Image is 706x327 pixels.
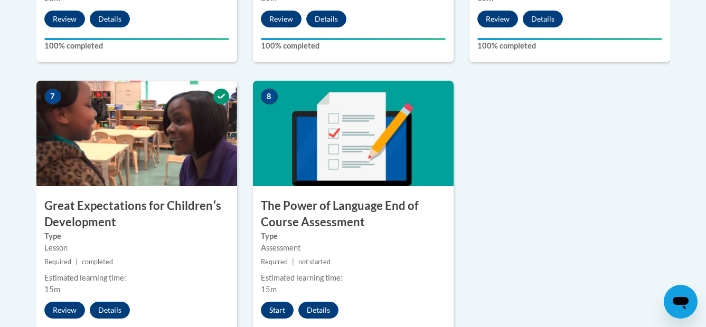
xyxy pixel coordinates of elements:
[664,285,698,319] iframe: Button to launch messaging window
[44,40,229,52] label: 100% completed
[477,11,518,27] button: Review
[523,11,563,27] button: Details
[261,89,278,104] span: 8
[44,302,85,319] button: Review
[261,230,446,242] label: Type
[44,230,229,242] label: Type
[261,272,446,284] div: Estimated learning time:
[292,258,294,266] span: |
[82,258,113,266] span: completed
[261,285,277,294] span: 15m
[44,38,229,40] div: Your progress
[44,285,60,294] span: 15m
[477,38,662,40] div: Your progress
[36,198,237,230] h3: Great Expectations for Childrenʹs Development
[306,11,346,27] button: Details
[90,302,130,319] button: Details
[298,258,331,266] span: not started
[253,198,454,230] h3: The Power of Language End of Course Assessment
[44,258,71,266] span: Required
[298,302,338,319] button: Details
[44,272,229,284] div: Estimated learning time:
[261,258,288,266] span: Required
[44,11,85,27] button: Review
[90,11,130,27] button: Details
[253,81,454,186] img: Course Image
[261,302,294,319] button: Start
[76,258,78,266] span: |
[261,11,302,27] button: Review
[44,242,229,254] div: Lesson
[477,40,662,52] label: 100% completed
[261,40,446,52] label: 100% completed
[261,242,446,254] div: Assessment
[36,81,237,186] img: Course Image
[261,38,446,40] div: Your progress
[44,89,61,104] span: 7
